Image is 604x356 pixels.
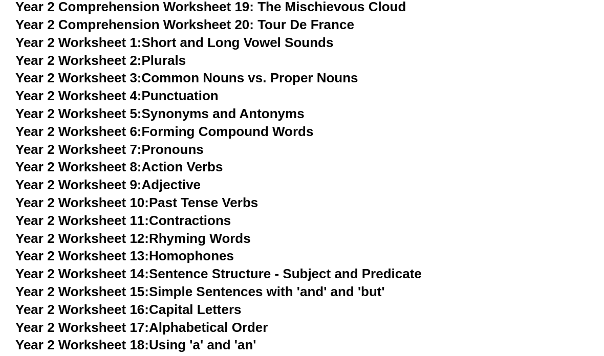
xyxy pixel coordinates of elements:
[15,320,149,336] span: Year 2 Worksheet 17:
[15,213,149,229] span: Year 2 Worksheet 11:
[15,231,149,247] span: Year 2 Worksheet 12:
[15,35,142,51] span: Year 2 Worksheet 1:
[15,266,422,282] a: Year 2 Worksheet 14:Sentence Structure - Subject and Predicate
[15,124,313,140] a: Year 2 Worksheet 6:Forming Compound Words
[15,266,149,282] span: Year 2 Worksheet 14:
[15,35,333,51] a: Year 2 Worksheet 1:Short and Long Vowel Sounds
[15,338,256,353] a: Year 2 Worksheet 18:Using 'a' and 'an'
[15,88,219,104] a: Year 2 Worksheet 4:Punctuation
[15,88,142,104] span: Year 2 Worksheet 4:
[15,106,305,122] a: Year 2 Worksheet 5:Synonyms and Antonyms
[15,53,142,69] span: Year 2 Worksheet 2:
[15,284,149,300] span: Year 2 Worksheet 15:
[15,302,241,318] a: Year 2 Worksheet 16:Capital Letters
[15,195,258,211] a: Year 2 Worksheet 10:Past Tense Verbs
[15,249,149,264] span: Year 2 Worksheet 13:
[15,213,231,229] a: Year 2 Worksheet 11:Contractions
[428,240,604,356] iframe: Chat Widget
[15,177,201,193] a: Year 2 Worksheet 9:Adjective
[15,142,204,158] a: Year 2 Worksheet 7:Pronouns
[15,160,142,175] span: Year 2 Worksheet 8:
[15,71,142,86] span: Year 2 Worksheet 3:
[15,284,385,300] a: Year 2 Worksheet 15:Simple Sentences with 'and' and 'but'
[15,53,186,69] a: Year 2 Worksheet 2:Plurals
[15,17,354,33] a: Year 2 Comprehension Worksheet 20: Tour De France
[15,338,149,353] span: Year 2 Worksheet 18:
[15,142,142,158] span: Year 2 Worksheet 7:
[15,71,358,86] a: Year 2 Worksheet 3:Common Nouns vs. Proper Nouns
[15,195,149,211] span: Year 2 Worksheet 10:
[15,106,142,122] span: Year 2 Worksheet 5:
[15,320,268,336] a: Year 2 Worksheet 17:Alphabetical Order
[15,249,234,264] a: Year 2 Worksheet 13:Homophones
[15,124,142,140] span: Year 2 Worksheet 6:
[15,231,251,247] a: Year 2 Worksheet 12:Rhyming Words
[15,302,149,318] span: Year 2 Worksheet 16:
[15,177,142,193] span: Year 2 Worksheet 9:
[15,160,223,175] a: Year 2 Worksheet 8:Action Verbs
